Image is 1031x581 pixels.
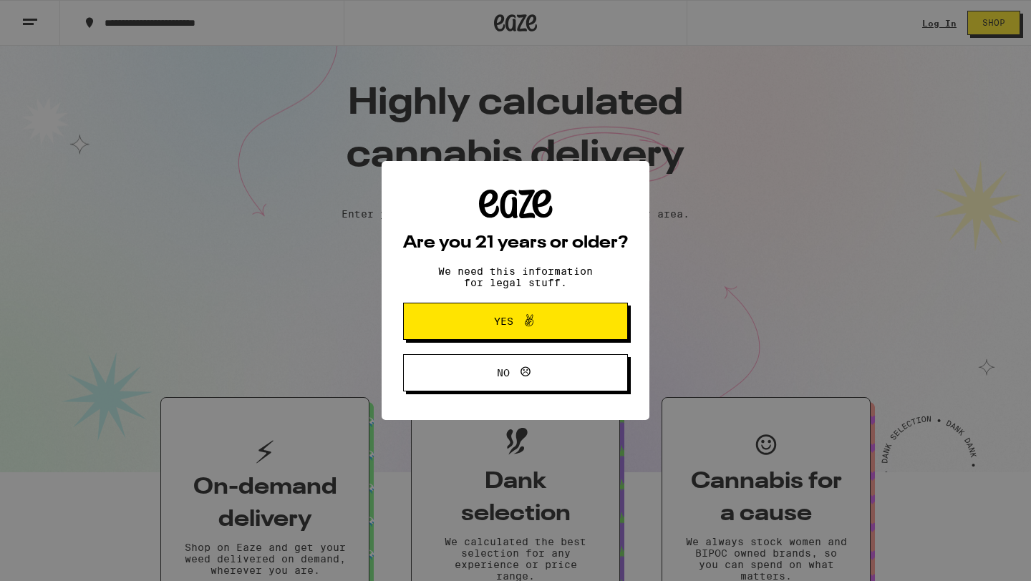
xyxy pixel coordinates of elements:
[426,265,605,288] p: We need this information for legal stuff.
[403,303,628,340] button: Yes
[494,316,513,326] span: Yes
[497,368,510,378] span: No
[403,354,628,391] button: No
[403,235,628,252] h2: Are you 21 years or older?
